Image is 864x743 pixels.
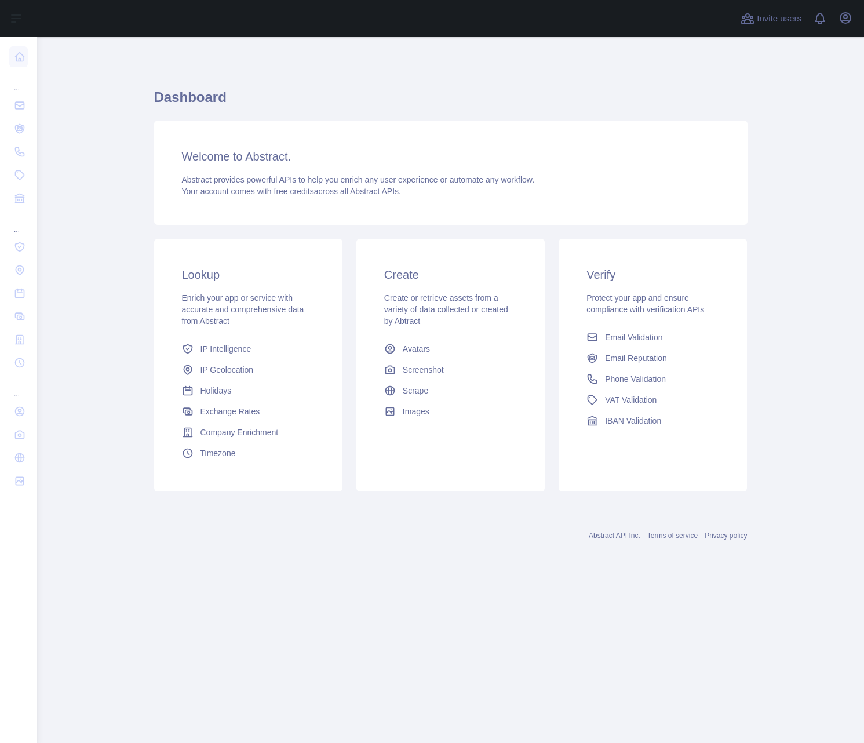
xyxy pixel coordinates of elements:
[605,332,662,343] span: Email Validation
[582,327,724,348] a: Email Validation
[200,364,254,376] span: IP Geolocation
[182,187,401,196] span: Your account comes with across all Abstract APIs.
[582,348,724,369] a: Email Reputation
[757,12,801,26] span: Invite users
[384,293,508,326] span: Create or retrieve assets from a variety of data collected or created by Abtract
[582,410,724,431] a: IBAN Validation
[380,380,522,401] a: Scrape
[738,9,804,28] button: Invite users
[380,359,522,380] a: Screenshot
[380,338,522,359] a: Avatars
[380,401,522,422] a: Images
[403,343,430,355] span: Avatars
[586,293,704,314] span: Protect your app and ensure compliance with verification APIs
[384,267,517,283] h3: Create
[582,369,724,389] a: Phone Validation
[705,531,747,540] a: Privacy policy
[586,267,719,283] h3: Verify
[582,389,724,410] a: VAT Validation
[605,373,666,385] span: Phone Validation
[200,427,279,438] span: Company Enrichment
[200,343,251,355] span: IP Intelligence
[403,406,429,417] span: Images
[274,187,314,196] span: free credits
[200,406,260,417] span: Exchange Rates
[177,380,319,401] a: Holidays
[182,293,304,326] span: Enrich your app or service with accurate and comprehensive data from Abstract
[182,148,720,165] h3: Welcome to Abstract.
[177,443,319,464] a: Timezone
[605,394,657,406] span: VAT Validation
[605,352,667,364] span: Email Reputation
[647,531,698,540] a: Terms of service
[200,447,236,459] span: Timezone
[589,531,640,540] a: Abstract API Inc.
[177,422,319,443] a: Company Enrichment
[154,88,748,116] h1: Dashboard
[605,415,661,427] span: IBAN Validation
[182,175,535,184] span: Abstract provides powerful APIs to help you enrich any user experience or automate any workflow.
[9,376,28,399] div: ...
[177,359,319,380] a: IP Geolocation
[9,70,28,93] div: ...
[177,338,319,359] a: IP Intelligence
[177,401,319,422] a: Exchange Rates
[9,211,28,234] div: ...
[403,364,444,376] span: Screenshot
[182,267,315,283] h3: Lookup
[200,385,232,396] span: Holidays
[403,385,428,396] span: Scrape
